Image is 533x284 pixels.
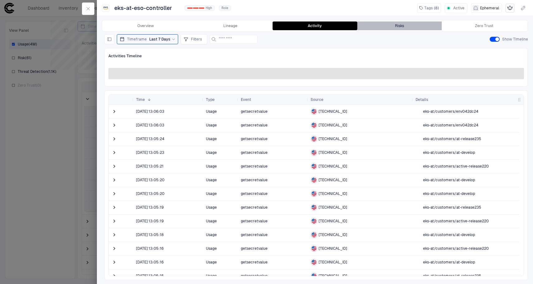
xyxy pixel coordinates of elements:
span: [DATE] 13:05:19 [136,205,164,210]
span: getsecretvalue [241,178,268,182]
div: 9/10/2025 11:05:16 (GMT+00:00 UTC) [136,260,164,265]
div: 9/10/2025 11:06:03 (GMT+00:00 UTC) [136,109,164,114]
span: eks-at/customers/at-develop [423,191,475,196]
span: getsecretvalue [241,233,268,237]
span: getsecretvalue [241,164,268,168]
div: 9/10/2025 11:05:19 (GMT+00:00 UTC) [136,219,164,224]
span: [DATE] 13:05:19 [136,219,164,224]
span: High [206,6,212,10]
span: Usage [206,133,236,145]
span: Ephemeral [480,6,499,11]
img: US [312,164,316,169]
span: [TECHNICAL_ID] [319,109,347,114]
div: 9/10/2025 11:06:03 (GMT+00:00 UTC) [136,123,164,128]
div: 2 [199,7,204,9]
button: Overview [103,21,188,30]
span: [TECHNICAL_ID] [319,232,347,237]
span: [TECHNICAL_ID] [319,273,347,278]
img: US [312,246,316,251]
span: [DATE] 13:05:16 [136,260,164,265]
div: United States [312,136,316,141]
span: eks-at/customers/at-develop [423,260,475,265]
span: Details [416,97,428,102]
span: eks-at/customers/env042dc24 [423,123,478,128]
span: Timeframe [127,37,147,42]
span: Filters [191,37,202,42]
button: Activity [273,21,357,30]
div: 9/10/2025 11:05:20 (GMT+00:00 UTC) [136,177,164,182]
span: getsecretvalue [241,137,268,141]
div: Zero Trust [475,23,493,28]
span: [TECHNICAL_ID] [319,177,347,182]
span: Usage [206,105,236,118]
span: eks-at/customers/at-release235 [423,205,481,210]
img: US [312,177,316,182]
div: 9/10/2025 11:05:19 (GMT+00:00 UTC) [136,205,164,210]
span: getsecretvalue [241,274,268,278]
span: getsecretvalue [241,205,268,210]
span: eks-at/customers/active-release220 [423,246,489,251]
span: [TECHNICAL_ID] [319,150,347,155]
span: eks-at/customers/active-release220 [423,219,489,224]
div: United States [312,246,316,251]
span: Usage [206,256,236,268]
span: [DATE] 13:06:03 [136,123,164,128]
span: [DATE] 13:06:03 [136,109,164,114]
span: ( 8 ) [434,6,439,11]
span: [DATE] 13:05:15 [136,273,164,278]
div: United States [312,219,316,224]
span: Show Timeline [502,37,528,42]
span: [TECHNICAL_ID] [319,246,347,251]
span: Type [206,97,215,102]
div: United States [312,177,316,182]
span: [DATE] 13:05:23 [136,150,164,155]
span: Usage [206,201,236,214]
div: Risks [395,23,404,28]
span: getsecretvalue [241,246,268,251]
span: getsecretvalue [241,192,268,196]
div: 9/10/2025 11:05:20 (GMT+00:00 UTC) [136,191,164,196]
span: [DATE] 13:05:18 [136,232,164,237]
img: US [312,150,316,155]
div: United States [312,260,316,265]
span: Time [136,97,145,102]
span: Source [311,97,323,102]
div: Mark as Crown Jewel [506,4,514,12]
div: United States [312,191,316,196]
span: Role [221,6,228,10]
button: Lineage [188,21,273,30]
span: [DATE] 13:05:20 [136,177,164,182]
div: 9/10/2025 11:05:23 (GMT+00:00 UTC) [136,150,164,155]
span: [TECHNICAL_ID] [319,219,347,224]
img: US [312,123,316,128]
span: Usage [206,242,236,255]
span: Event [241,97,251,102]
span: eks-at/customers/env042dc24 [423,109,478,114]
img: US [312,136,316,141]
div: 9/10/2025 11:05:16 (GMT+00:00 UTC) [136,246,164,251]
span: Usage [206,119,236,131]
span: [TECHNICAL_ID] [319,123,347,128]
div: United States [312,150,316,155]
div: United States [312,205,316,210]
img: US [312,219,316,224]
span: Usage [206,270,236,282]
span: [TECHNICAL_ID] [319,136,347,141]
div: Show View Panel [104,34,117,44]
span: [TECHNICAL_ID] [319,205,347,210]
span: getsecretvalue [241,109,268,114]
div: United States [312,109,316,114]
img: US [312,205,316,210]
img: US [312,109,316,114]
div: United States [312,273,316,278]
span: eks-at-eso-controller [114,4,172,12]
div: 0 [187,7,193,9]
div: United States [312,232,316,237]
span: eks-at/customers/active-release220 [423,164,489,169]
div: United States [312,123,316,128]
span: eks-at/customers/at-release235 [423,136,481,141]
span: Last 7 Days [149,37,170,42]
span: Usage [206,229,236,241]
div: 9/10/2025 11:05:24 (GMT+00:00 UTC) [136,136,164,141]
div: 9/10/2025 11:05:21 (GMT+00:00 UTC) [136,164,164,169]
